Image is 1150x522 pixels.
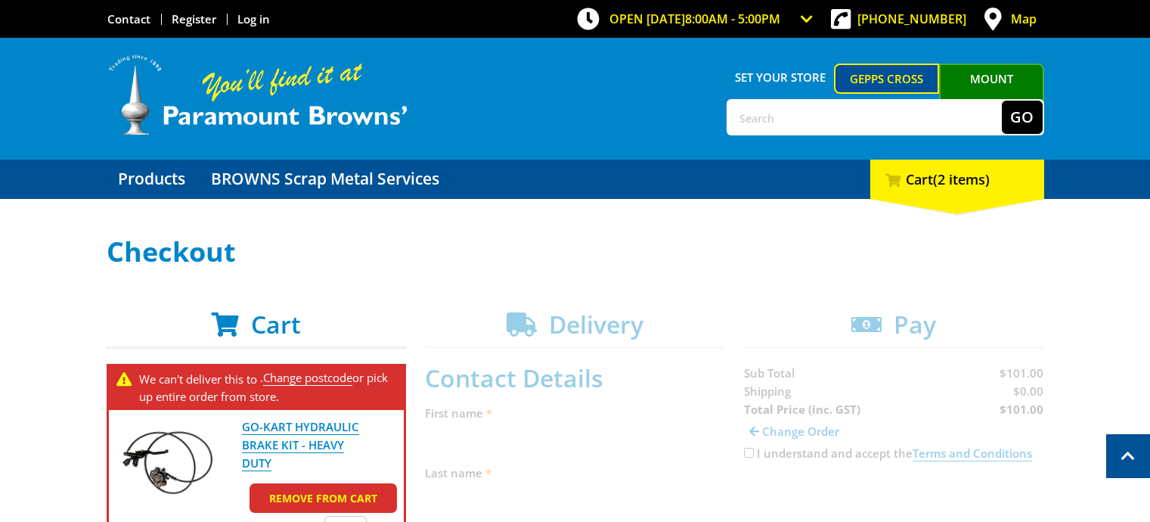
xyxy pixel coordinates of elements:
a: GO-KART HYDRAULIC BRAKE KIT - HEAVY DUTY [242,419,359,471]
a: Remove from cart [250,483,397,513]
input: Search [728,101,1002,134]
img: GO-KART HYDRAULIC BRAKE KIT - HEAVY DUTY [122,418,213,508]
span: OPEN [DATE] [609,11,780,27]
span: We can't deliver this to [139,371,257,387]
img: Paramount Browns' [107,53,409,137]
span: Cart [251,308,301,340]
a: Go to the Products page [107,160,197,199]
a: Log in [237,11,270,26]
a: Gepps Cross [834,64,939,94]
a: Go to the BROWNS Scrap Metal Services page [200,160,451,199]
span: 8:00am - 5:00pm [685,11,780,27]
a: Go to the registration page [172,11,216,26]
a: Go to the Contact page [107,11,150,26]
span: (2 items) [933,170,990,188]
div: . or pick up entire order from store. [109,364,405,410]
a: Mount [PERSON_NAME] [939,64,1044,121]
button: Go [1002,101,1043,134]
h1: Checkout [107,237,1044,267]
a: Change postcode [263,370,352,386]
div: Cart [870,160,1044,199]
span: Set your store [727,64,835,91]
